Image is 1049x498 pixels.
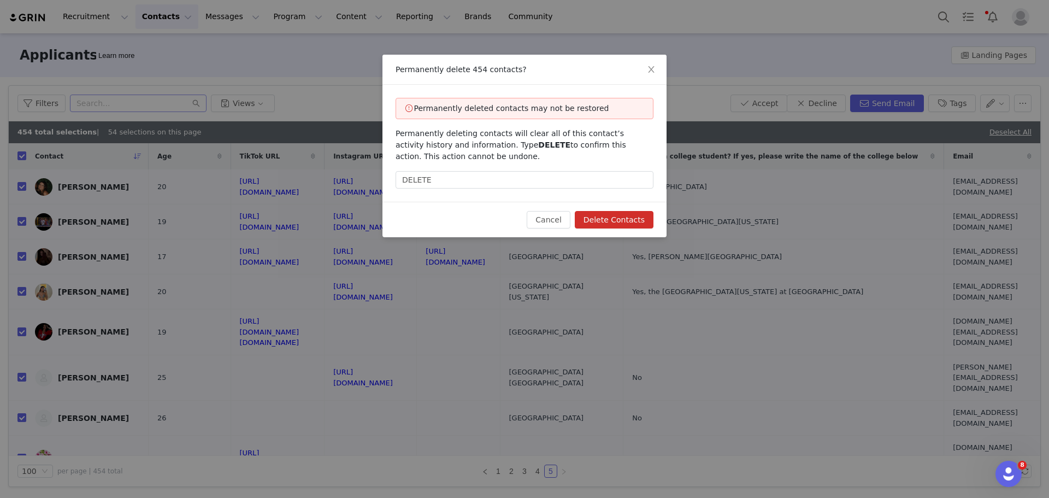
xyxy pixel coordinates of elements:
iframe: Intercom live chat [995,461,1022,487]
span: Permanently deleted contacts may not be restored [414,104,609,113]
span: 8 [1018,461,1027,470]
button: Cancel [527,211,570,229]
button: Close [636,55,667,85]
i: icon: close [647,65,656,74]
button: Delete Contacts [575,211,653,229]
span: Permanently delete 454 contacts? [396,65,527,74]
span: DELETE [538,140,570,149]
span: Permanently deleting contacts will clear all of this contact’s activity history and information. ... [396,129,626,161]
